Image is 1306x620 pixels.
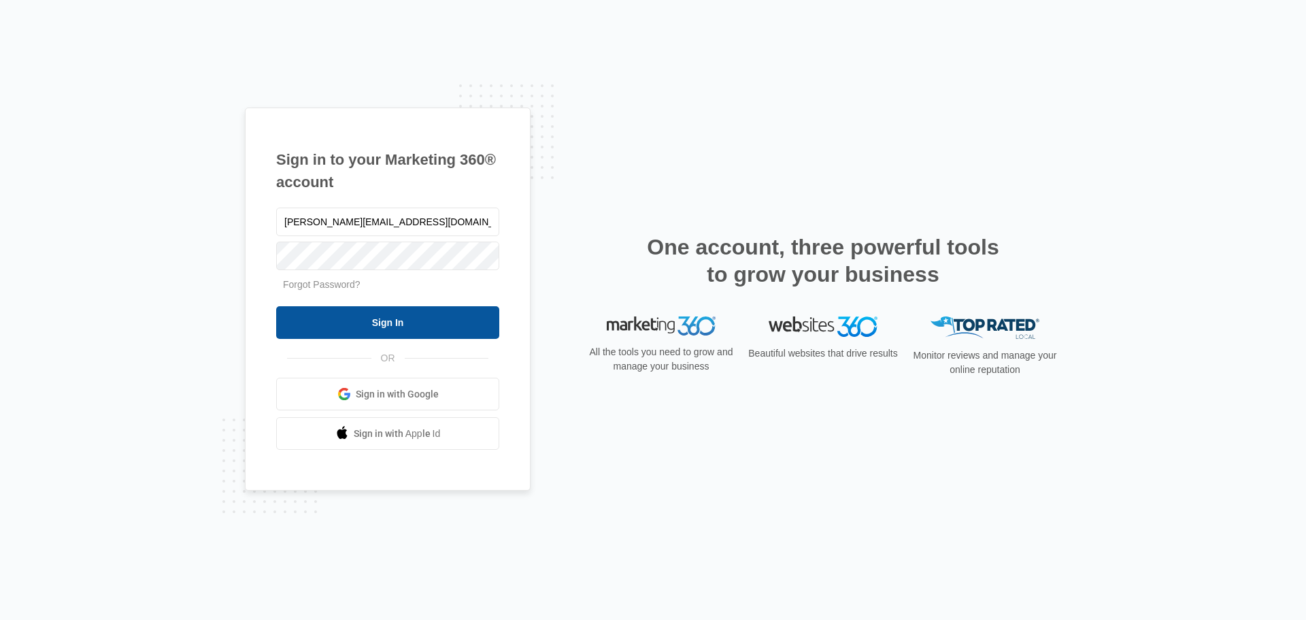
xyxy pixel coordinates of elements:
a: Sign in with Google [276,378,499,410]
p: Monitor reviews and manage your online reputation [909,348,1061,377]
img: Marketing 360 [607,316,716,336]
input: Sign In [276,306,499,339]
a: Sign in with Apple Id [276,417,499,450]
span: Sign in with Google [356,387,439,402]
span: Sign in with Apple Id [354,427,441,441]
a: Forgot Password? [283,279,361,290]
h1: Sign in to your Marketing 360® account [276,148,499,193]
input: Email [276,208,499,236]
p: All the tools you need to grow and manage your business [585,345,737,374]
h2: One account, three powerful tools to grow your business [643,233,1003,288]
img: Top Rated Local [931,316,1039,339]
span: OR [371,351,405,365]
img: Websites 360 [769,316,877,336]
p: Beautiful websites that drive results [747,346,899,361]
